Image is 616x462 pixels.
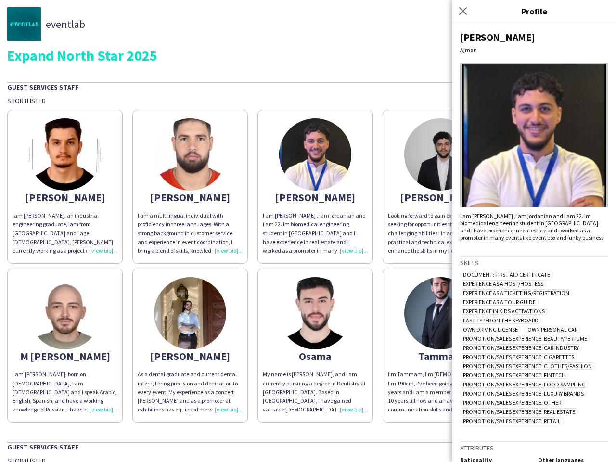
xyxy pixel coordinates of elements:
[13,193,117,202] div: [PERSON_NAME]
[13,352,117,360] div: M [PERSON_NAME]
[452,5,616,17] h3: Profile
[404,118,476,191] img: thumb-6630f7c4e8607.jpeg
[525,326,580,333] span: Own Personal Car
[460,271,553,278] span: Document: First Aid Certificate
[460,372,568,379] span: Promotion/Sales Experience: Fintech
[460,317,541,324] span: Fast Typer on the Keyboard
[460,444,608,452] h3: Attributes
[460,31,608,44] div: [PERSON_NAME]
[460,408,578,415] span: Promotion/Sales Experience: Real Estate
[279,277,351,349] img: thumb-68655dc7e734c.jpeg
[460,353,577,360] span: Promotion/Sales Experience: Cigarettes
[460,335,590,342] span: Promotion/Sales Experience: Beauty/Perfume
[7,96,609,105] div: Shortlisted
[7,7,41,41] img: thumb-676cfa27-c4f8-448c-90fc-bf4dc1a81b10.jpg
[13,211,117,255] div: iam [PERSON_NAME], an industrial engineering graduate, iam from [GEOGRAPHIC_DATA] and i age [DEMO...
[460,417,564,424] span: Promotion/Sales Experience: Retail
[460,390,587,397] span: Promotion/Sales Experience: Luxury Brands
[46,20,85,28] span: eventlab
[460,280,546,287] span: Experience as a Host/Hostess
[388,211,493,255] div: Looking forward to gain experience by seeking for opportunities that offer challenging abilities ...
[460,46,608,53] div: Ajman
[263,352,368,360] div: Osama
[154,118,226,191] img: thumb-684bf61c15068.jpg
[460,344,582,351] span: Promotion/Sales Experience: Car Industry
[460,289,572,296] span: Experience as a Ticketing/Registration
[29,277,101,349] img: thumb-652100cf29958.jpeg
[460,399,564,406] span: Promotion/Sales Experience: Other
[460,212,608,241] div: I am [PERSON_NAME] ,i am jordanian and i am 22. Im biomedical engineering student in [GEOGRAPHIC_...
[7,442,609,451] div: Guest Services Staff
[138,193,243,202] div: [PERSON_NAME]
[138,352,243,360] div: [PERSON_NAME]
[460,298,539,306] span: Experience as a Tour Guide
[263,211,368,255] div: I am [PERSON_NAME] ,i am jordanian and i am 22. Im biomedical engineering student in [GEOGRAPHIC_...
[460,326,521,333] span: Own Driving License
[460,258,608,267] h3: Skills
[154,277,226,349] img: thumb-0dbda813-027f-4346-a3d0-b22b9d6c414b.jpg
[460,381,589,388] span: Promotion/Sales Experience: Food Sampling
[460,362,595,370] span: Promotion/Sales Experience: Clothes/Fashion
[13,370,117,414] div: I am [PERSON_NAME], born on [DEMOGRAPHIC_DATA], I am [DEMOGRAPHIC_DATA] and I speak Arabic, Engli...
[388,370,493,414] div: I'm Tammam, I'm [DEMOGRAPHIC_DATA], I'm 190cm, I've been going to the gym for 3 years and I am a ...
[138,370,243,414] div: As a dental graduate and current dental intern, I bring precision and dedication to every event. ...
[404,277,476,349] img: thumb-686c070a56e6c.jpg
[279,118,351,191] img: thumb-6899912dd857e.jpeg
[29,118,101,191] img: thumb-656895d3697b1.jpeg
[460,308,548,315] span: Experience in Kids Activations
[138,211,243,255] div: I am a multilingual individual with proficiency in three languages. With a strong background in c...
[7,48,609,63] div: Expand North Star 2025
[263,370,368,414] div: My name is [PERSON_NAME], and I am currently pursuing a degree in Dentistry at [GEOGRAPHIC_DATA]....
[388,352,493,360] div: Tammam
[460,63,608,207] img: Crew avatar or photo
[263,193,368,202] div: [PERSON_NAME]
[7,82,609,91] div: Guest Services Staff
[388,193,493,202] div: [PERSON_NAME]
